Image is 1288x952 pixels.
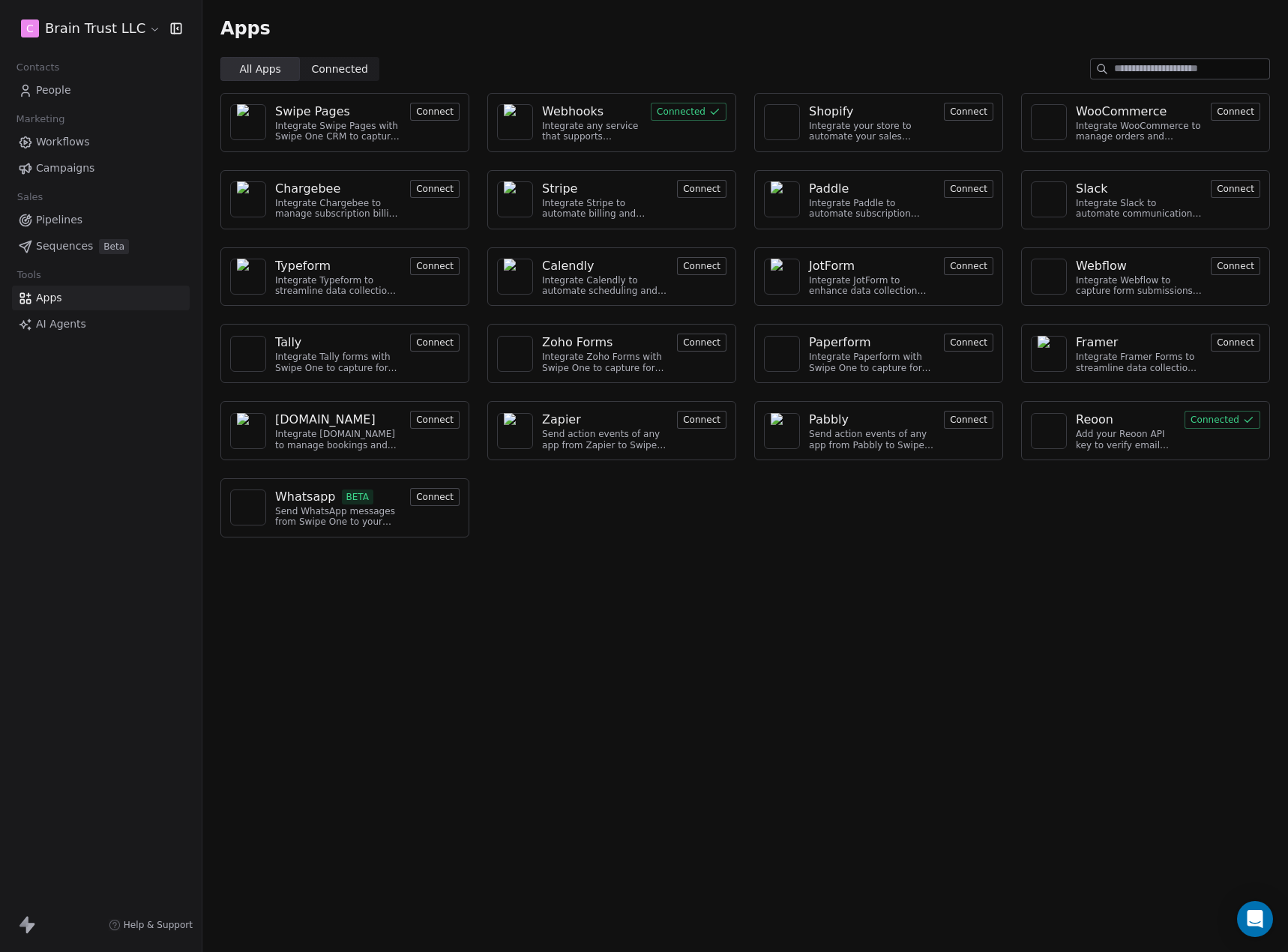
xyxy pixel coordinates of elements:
a: Pabbly [809,411,935,429]
span: Marketing [10,108,71,130]
button: Connect [944,180,993,198]
button: Connect [410,488,460,506]
button: Connect [677,257,726,275]
a: NA [764,181,800,217]
button: Connect [410,411,460,429]
img: NA [237,496,259,519]
a: Help & Support [109,919,193,931]
a: NA [1031,259,1067,295]
img: NA [237,181,259,217]
a: NA [764,104,800,140]
div: Integrate Swipe Pages with Swipe One CRM to capture lead data. [275,121,401,142]
a: NA [764,259,800,295]
div: Tally [275,334,301,352]
a: Connect [410,335,460,349]
img: NA [1038,111,1060,133]
img: NA [504,104,526,140]
img: NA [771,181,793,217]
a: WhatsappBETA [275,488,401,506]
a: Connect [944,259,993,273]
button: CBrain Trust LLC [18,16,160,41]
span: Contacts [10,56,66,79]
a: Calendly [542,257,668,275]
div: Reoon [1076,411,1113,429]
span: Beta [99,239,129,254]
a: Slack [1076,180,1202,198]
a: NA [497,181,533,217]
img: NA [1038,265,1060,288]
a: NA [1031,104,1067,140]
span: Brain Trust LLC [45,19,145,38]
a: Connect [410,489,460,504]
span: Pipelines [36,212,82,228]
button: Connect [1211,180,1260,198]
img: NA [504,181,526,217]
span: Campaigns [36,160,94,176]
img: NA [771,413,793,449]
div: Integrate [DOMAIN_NAME] to manage bookings and streamline scheduling. [275,429,401,451]
button: Connected [651,103,726,121]
a: NA [497,104,533,140]
button: Connected [1185,411,1260,429]
a: Connect [1211,335,1260,349]
a: WooCommerce [1076,103,1202,121]
a: Connect [677,412,726,427]
img: NA [1038,420,1060,442]
a: NA [1031,336,1067,372]
a: People [12,78,190,103]
span: Help & Support [124,919,193,931]
div: Typeform [275,257,331,275]
a: Connect [944,104,993,118]
button: Connect [677,180,726,198]
span: BETA [342,489,374,504]
a: Stripe [542,180,668,198]
div: Stripe [542,180,577,198]
img: NA [504,259,526,295]
a: Connect [410,104,460,118]
div: Integrate Framer Forms to streamline data collection and customer engagement. [1076,352,1202,373]
a: Webflow [1076,257,1202,275]
a: Reoon [1076,411,1176,429]
div: Integrate Chargebee to manage subscription billing and customer data. [275,198,401,220]
div: Send WhatsApp messages from Swipe One to your customers [275,506,401,528]
span: Sequences [36,238,93,254]
div: Integrate your store to automate your sales process [809,121,935,142]
button: Connect [944,334,993,352]
div: Integrate any service that supports webhooks with Swipe One to capture and automate data workflows. [542,121,642,142]
a: Connect [1211,259,1260,273]
div: Integrate Paddle to automate subscription management and customer engagement. [809,198,935,220]
div: Whatsapp [275,488,336,506]
div: JotForm [809,257,855,275]
a: Connected [651,104,726,118]
div: Chargebee [275,180,340,198]
img: NA [1038,336,1060,372]
div: Integrate Typeform to streamline data collection and customer engagement. [275,275,401,297]
div: Integrate Tally forms with Swipe One to capture form data. [275,352,401,373]
a: Framer [1076,334,1202,352]
a: Workflows [12,130,190,154]
img: NA [771,259,793,295]
button: Connect [410,180,460,198]
a: Connect [677,335,726,349]
img: NA [237,104,259,140]
a: Zapier [542,411,668,429]
div: Shopify [809,103,854,121]
div: Integrate Slack to automate communication and collaboration. [1076,198,1202,220]
a: NA [230,181,266,217]
img: NA [237,343,259,365]
a: Connect [410,412,460,427]
a: Connect [1211,104,1260,118]
button: Connect [1211,334,1260,352]
a: Tally [275,334,401,352]
a: JotForm [809,257,935,275]
button: Connect [944,411,993,429]
a: NA [764,413,800,449]
span: Sales [10,186,49,208]
div: Integrate Webflow to capture form submissions and automate customer engagement. [1076,275,1202,297]
div: Paperform [809,334,871,352]
a: Connect [944,412,993,427]
div: Webhooks [542,103,604,121]
a: Chargebee [275,180,401,198]
div: Swipe Pages [275,103,350,121]
span: C [26,21,34,36]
